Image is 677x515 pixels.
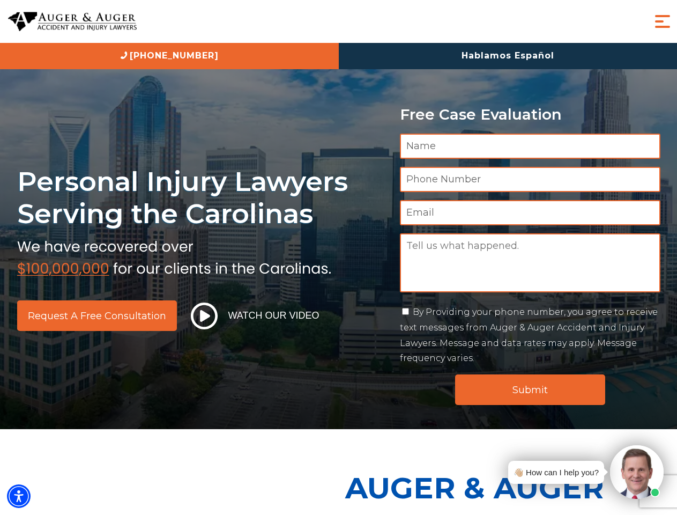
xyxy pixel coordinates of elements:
[652,11,673,32] button: Menu
[514,465,599,480] div: 👋🏼 How can I help you?
[400,307,658,363] label: By Providing your phone number, you agree to receive text messages from Auger & Auger Accident an...
[7,484,31,508] div: Accessibility Menu
[400,200,660,225] input: Email
[8,12,137,32] img: Auger & Auger Accident and Injury Lawyers Logo
[188,302,323,330] button: Watch Our Video
[28,311,166,321] span: Request a Free Consultation
[455,374,605,405] input: Submit
[345,461,671,514] p: Auger & Auger
[610,445,664,499] img: Intaker widget Avatar
[400,167,660,192] input: Phone Number
[17,236,331,276] img: sub text
[17,165,387,230] h1: Personal Injury Lawyers Serving the Carolinas
[400,134,660,159] input: Name
[400,106,660,123] p: Free Case Evaluation
[17,300,177,331] a: Request a Free Consultation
